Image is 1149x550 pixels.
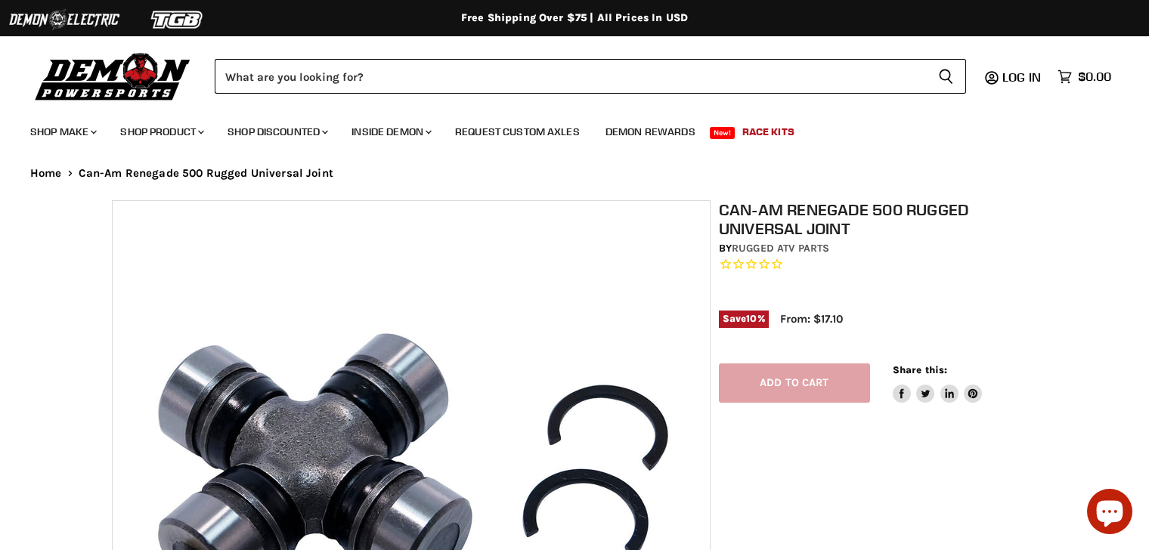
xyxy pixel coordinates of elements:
[731,116,806,147] a: Race Kits
[719,311,769,327] span: Save %
[8,5,121,34] img: Demon Electric Logo 2
[340,116,441,147] a: Inside Demon
[710,127,736,139] span: New!
[594,116,707,147] a: Demon Rewards
[19,116,106,147] a: Shop Make
[926,59,966,94] button: Search
[1078,70,1111,84] span: $0.00
[1050,66,1119,88] a: $0.00
[719,257,1045,273] span: Rated 0.0 out of 5 stars 0 reviews
[746,313,757,324] span: 10
[719,200,1045,238] h1: Can-Am Renegade 500 Rugged Universal Joint
[79,167,333,180] span: Can-Am Renegade 500 Rugged Universal Joint
[121,5,234,34] img: TGB Logo 2
[893,364,947,375] span: Share this:
[19,110,1107,147] ul: Main menu
[1082,489,1137,538] inbox-online-store-chat: Shopify online store chat
[444,116,591,147] a: Request Custom Axles
[216,116,337,147] a: Shop Discounted
[719,240,1045,257] div: by
[215,59,966,94] form: Product
[996,70,1050,84] a: Log in
[732,242,829,255] a: Rugged ATV Parts
[30,49,196,103] img: Demon Powersports
[1002,70,1041,85] span: Log in
[30,167,62,180] a: Home
[215,59,926,94] input: Search
[780,312,843,326] span: From: $17.10
[109,116,213,147] a: Shop Product
[893,363,983,403] aside: Share this:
